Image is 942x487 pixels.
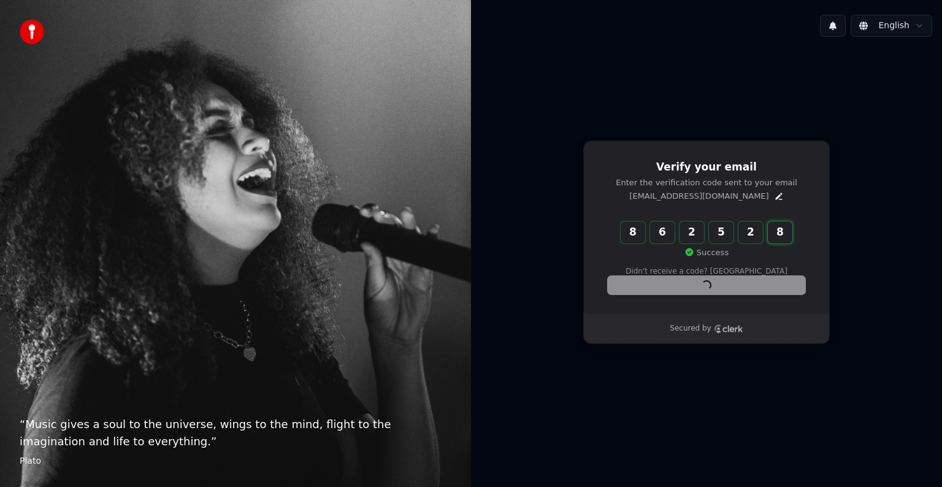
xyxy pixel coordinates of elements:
[684,247,729,258] p: Success
[20,455,451,467] footer: Plato
[20,20,44,44] img: youka
[608,160,805,175] h1: Verify your email
[621,221,817,243] input: Enter verification code
[714,324,743,333] a: Clerk logo
[608,177,805,188] p: Enter the verification code sent to your email
[629,191,768,202] p: [EMAIL_ADDRESS][DOMAIN_NAME]
[774,191,784,201] button: Edit
[670,324,711,334] p: Secured by
[20,416,451,450] p: “ Music gives a soul to the universe, wings to the mind, flight to the imagination and life to ev...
